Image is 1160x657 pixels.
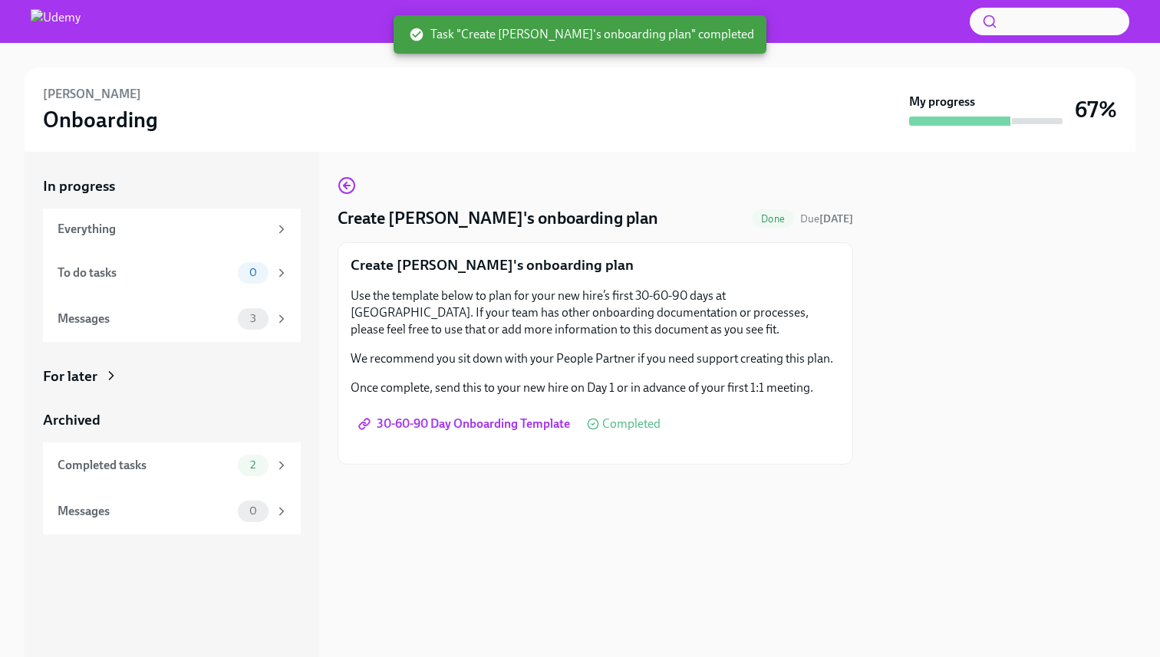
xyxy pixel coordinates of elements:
[338,207,658,230] h4: Create [PERSON_NAME]'s onboarding plan
[752,213,794,225] span: Done
[58,310,232,327] div: Messages
[240,505,266,517] span: 0
[43,442,301,488] a: Completed tasks2
[1075,96,1117,123] h3: 67%
[43,250,301,296] a: To do tasks0
[241,459,265,471] span: 2
[351,255,840,275] p: Create [PERSON_NAME]'s onboarding plan
[351,409,581,439] a: 30-60-90 Day Onboarding Template
[43,296,301,342] a: Messages3
[58,221,269,238] div: Everything
[43,176,301,196] a: In progress
[241,313,265,324] span: 3
[240,267,266,278] span: 0
[43,366,97,386] div: For later
[351,379,840,396] p: Once complete, send this to your new hire on Day 1 or in advance of your first 1:1 meeting.
[351,287,840,338] p: Use the template below to plan for your new hire’s first 30-60-90 days at [GEOGRAPHIC_DATA]. If y...
[43,366,301,386] a: For later
[819,212,853,225] strong: [DATE]
[58,503,232,520] div: Messages
[800,212,853,225] span: Due
[58,457,232,474] div: Completed tasks
[43,209,301,250] a: Everything
[31,9,81,34] img: Udemy
[409,26,754,43] span: Task "Create [PERSON_NAME]'s onboarding plan" completed
[909,94,975,110] strong: My progress
[351,350,840,367] p: We recommend you sit down with your People Partner if you need support creating this plan.
[800,212,853,226] span: September 6th, 2025 11:00
[43,488,301,534] a: Messages0
[58,264,232,281] div: To do tasks
[43,106,158,133] h3: Onboarding
[602,418,661,430] span: Completed
[43,410,301,430] a: Archived
[361,416,570,432] span: 30-60-90 Day Onboarding Template
[43,86,141,103] h6: [PERSON_NAME]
